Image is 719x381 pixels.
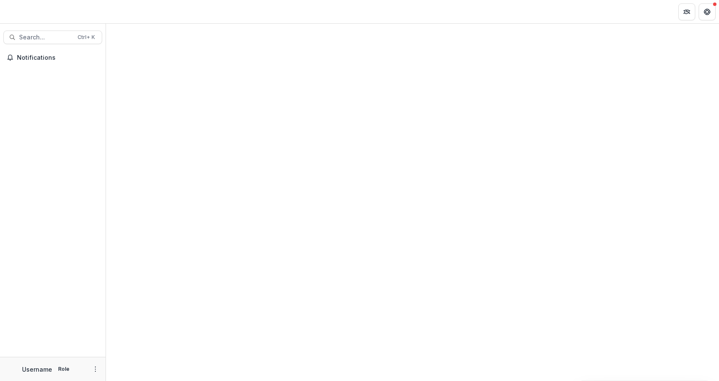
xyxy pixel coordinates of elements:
[56,365,72,373] p: Role
[699,3,716,20] button: Get Help
[76,33,97,42] div: Ctrl + K
[90,364,100,374] button: More
[109,6,145,18] nav: breadcrumb
[22,365,52,374] p: Username
[17,54,99,61] span: Notifications
[678,3,695,20] button: Partners
[19,34,72,41] span: Search...
[3,51,102,64] button: Notifications
[3,31,102,44] button: Search...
